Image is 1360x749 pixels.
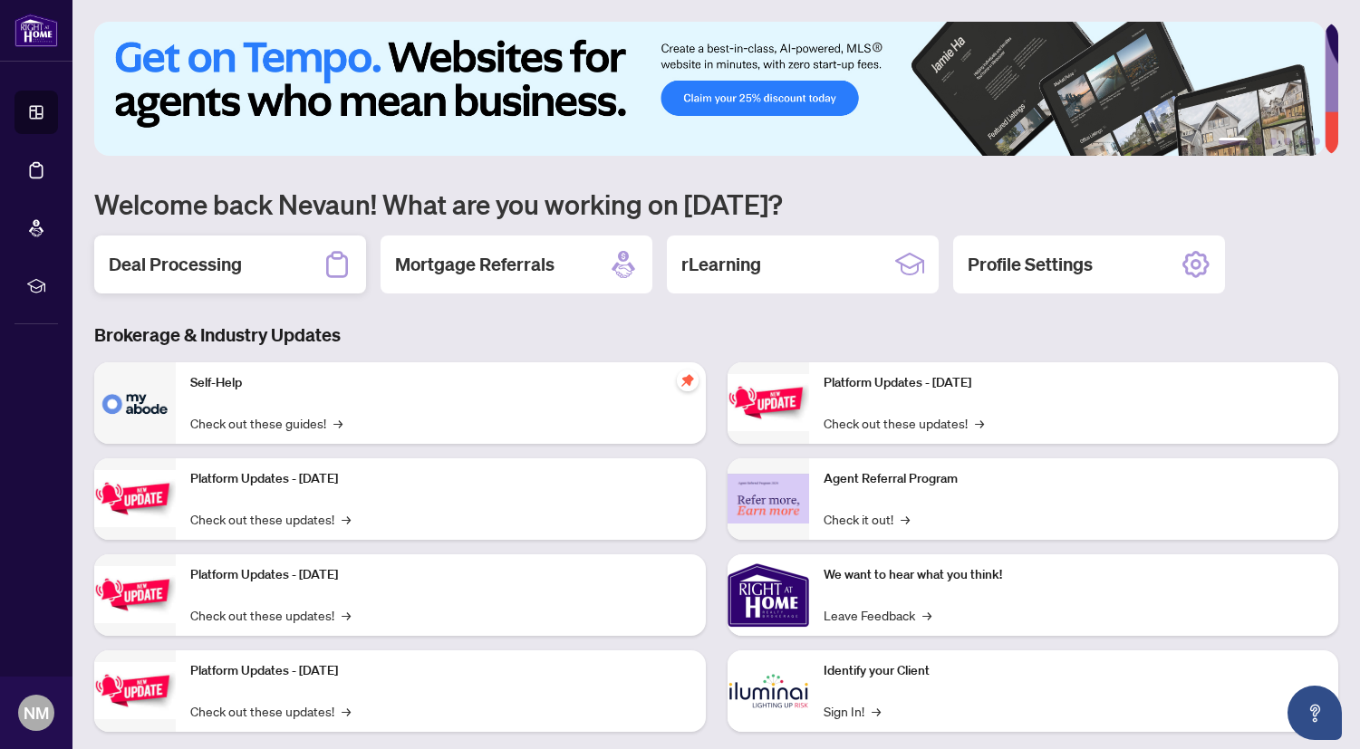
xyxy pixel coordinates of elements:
span: → [922,605,931,625]
span: pushpin [677,370,699,391]
button: 3 [1269,138,1277,145]
span: → [342,701,351,721]
p: Platform Updates - [DATE] [190,469,691,489]
span: → [901,509,910,529]
a: Sign In!→ [824,701,881,721]
p: Agent Referral Program [824,469,1325,489]
p: Platform Updates - [DATE] [190,565,691,585]
img: Platform Updates - July 21, 2025 [94,566,176,623]
h1: Welcome back Nevaun! What are you working on [DATE]? [94,187,1338,221]
h2: Deal Processing [109,252,242,277]
a: Check out these updates!→ [190,605,351,625]
button: 4 [1284,138,1291,145]
img: We want to hear what you think! [728,554,809,636]
a: Check out these updates!→ [824,413,984,433]
img: Self-Help [94,362,176,444]
h2: Profile Settings [968,252,1093,277]
span: → [342,509,351,529]
button: 6 [1313,138,1320,145]
p: Self-Help [190,373,691,393]
h3: Brokerage & Industry Updates [94,322,1338,348]
img: Agent Referral Program [728,474,809,523]
img: logo [14,14,58,47]
img: Identify your Client [728,650,809,732]
button: 5 [1298,138,1306,145]
p: Platform Updates - [DATE] [190,661,691,681]
img: Platform Updates - June 23, 2025 [728,374,809,431]
span: → [872,701,881,721]
span: → [333,413,342,433]
p: We want to hear what you think! [824,565,1325,585]
img: Slide 0 [94,22,1325,156]
h2: Mortgage Referrals [395,252,555,277]
p: Platform Updates - [DATE] [824,373,1325,393]
button: 1 [1219,138,1248,145]
h2: rLearning [681,252,761,277]
a: Check out these guides!→ [190,413,342,433]
span: → [342,605,351,625]
a: Check it out!→ [824,509,910,529]
img: Platform Updates - July 8, 2025 [94,662,176,719]
a: Check out these updates!→ [190,701,351,721]
button: Open asap [1288,686,1342,740]
a: Check out these updates!→ [190,509,351,529]
span: → [975,413,984,433]
img: Platform Updates - September 16, 2025 [94,470,176,527]
span: NM [24,700,49,725]
a: Leave Feedback→ [824,605,931,625]
button: 2 [1255,138,1262,145]
p: Identify your Client [824,661,1325,681]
